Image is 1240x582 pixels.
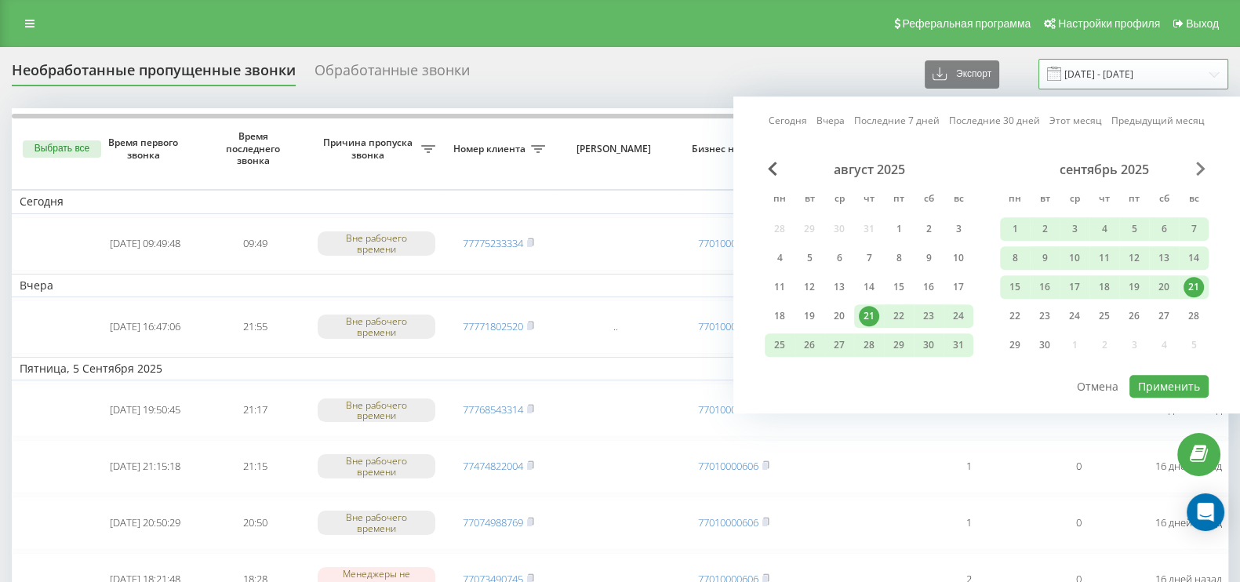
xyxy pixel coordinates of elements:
[90,217,200,271] td: [DATE] 09:49:48
[795,304,824,328] div: вт 19 авг. 2025 г.
[200,440,310,493] td: 21:15
[944,304,973,328] div: вс 24 авг. 2025 г.
[90,497,200,550] td: [DATE] 20:50:29
[698,402,758,416] a: 77010000606
[200,217,310,271] td: 09:49
[1149,275,1179,299] div: сб 20 сент. 2025 г.
[698,236,758,250] a: 77010000606
[1154,219,1174,239] div: 6
[914,275,944,299] div: сб 16 авг. 2025 г.
[463,515,523,529] a: 77074988769
[1005,248,1025,268] div: 8
[914,333,944,357] div: сб 30 авг. 2025 г.
[857,188,881,212] abbr: четверг
[798,188,821,212] abbr: вторник
[948,277,969,297] div: 17
[1000,275,1030,299] div: пн 15 сент. 2025 г.
[318,231,435,255] div: Вне рабочего времени
[1030,246,1060,270] div: вт 9 сент. 2025 г.
[925,60,999,89] button: Экспорт
[824,304,854,328] div: ср 20 авг. 2025 г.
[1024,497,1133,550] td: 0
[1000,304,1030,328] div: пн 22 сент. 2025 г.
[795,246,824,270] div: вт 5 авг. 2025 г.
[854,114,940,129] a: Последние 7 дней
[1049,114,1102,129] a: Этот месяц
[918,277,939,297] div: 16
[1035,248,1055,268] div: 9
[1005,277,1025,297] div: 15
[769,306,790,326] div: 18
[1119,275,1149,299] div: пт 19 сент. 2025 г.
[1122,188,1146,212] abbr: пятница
[829,335,849,355] div: 27
[816,114,845,129] a: Вчера
[887,188,911,212] abbr: пятница
[1060,217,1089,241] div: ср 3 сент. 2025 г.
[1094,219,1115,239] div: 4
[90,384,200,437] td: [DATE] 19:50:45
[859,335,879,355] div: 28
[1060,275,1089,299] div: ср 17 сент. 2025 г.
[889,248,909,268] div: 8
[769,114,807,129] a: Сегодня
[884,333,914,357] div: пт 29 авг. 2025 г.
[463,402,523,416] a: 77768543314
[884,304,914,328] div: пт 22 авг. 2025 г.
[1119,304,1149,328] div: пт 26 сент. 2025 г.
[902,17,1031,30] span: Реферальная программа
[1005,219,1025,239] div: 1
[799,277,820,297] div: 12
[944,217,973,241] div: вс 3 авг. 2025 г.
[1063,188,1086,212] abbr: среда
[889,277,909,297] div: 15
[765,333,795,357] div: пн 25 авг. 2025 г.
[1000,217,1030,241] div: пн 1 сент. 2025 г.
[318,511,435,534] div: Вне рабочего времени
[795,333,824,357] div: вт 26 авг. 2025 г.
[1033,188,1056,212] abbr: вторник
[859,306,879,326] div: 21
[1064,219,1085,239] div: 3
[799,306,820,326] div: 19
[1111,114,1205,129] a: Предыдущий месяц
[884,217,914,241] div: пт 1 авг. 2025 г.
[1035,219,1055,239] div: 2
[769,277,790,297] div: 11
[1179,275,1209,299] div: вс 21 сент. 2025 г.
[553,300,678,354] td: ..
[698,319,758,333] a: 77010000606
[914,304,944,328] div: сб 23 авг. 2025 г.
[90,300,200,354] td: [DATE] 16:47:06
[914,217,944,241] div: сб 2 авг. 2025 г.
[566,143,665,155] span: [PERSON_NAME]
[1184,277,1204,297] div: 21
[918,335,939,355] div: 30
[914,497,1024,550] td: 1
[948,306,969,326] div: 24
[829,277,849,297] div: 13
[1094,306,1115,326] div: 25
[1024,440,1133,493] td: 0
[884,246,914,270] div: пт 8 авг. 2025 г.
[824,246,854,270] div: ср 6 авг. 2025 г.
[103,136,187,161] span: Время первого звонка
[799,335,820,355] div: 26
[1119,217,1149,241] div: пт 5 сент. 2025 г.
[1000,333,1030,357] div: пн 29 сент. 2025 г.
[1030,217,1060,241] div: вт 2 сент. 2025 г.
[854,246,884,270] div: чт 7 авг. 2025 г.
[1184,306,1204,326] div: 28
[824,275,854,299] div: ср 13 авг. 2025 г.
[318,398,435,422] div: Вне рабочего времени
[769,335,790,355] div: 25
[914,440,1024,493] td: 1
[1030,333,1060,357] div: вт 30 сент. 2025 г.
[947,188,970,212] abbr: воскресенье
[765,246,795,270] div: пн 4 авг. 2025 г.
[949,114,1040,129] a: Последние 30 дней
[1094,248,1115,268] div: 11
[1154,248,1174,268] div: 13
[918,248,939,268] div: 9
[686,143,766,155] span: Бизнес номер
